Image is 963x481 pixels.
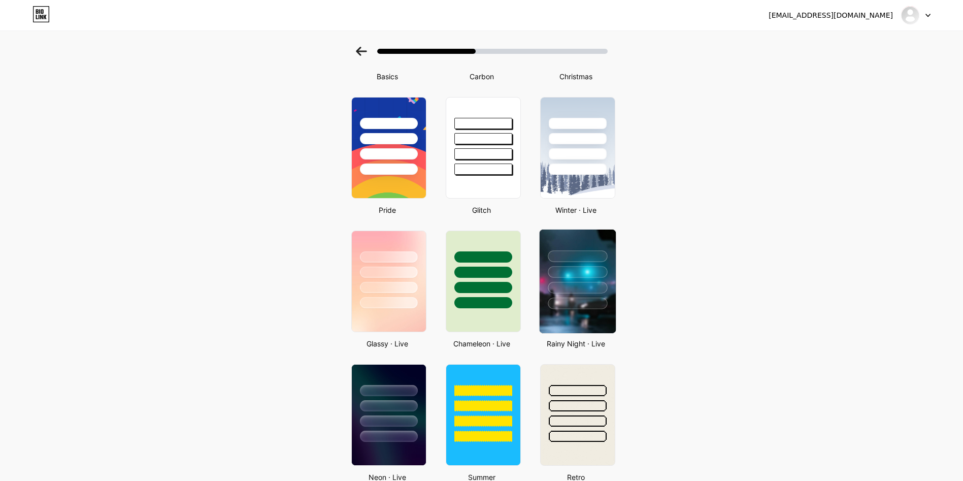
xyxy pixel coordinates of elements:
[537,71,615,82] div: Christmas
[443,338,521,349] div: Chameleon · Live
[443,205,521,215] div: Glitch
[539,230,615,333] img: rainy_night.jpg
[769,10,893,21] div: [EMAIL_ADDRESS][DOMAIN_NAME]
[348,338,426,349] div: Glassy · Live
[348,205,426,215] div: Pride
[537,338,615,349] div: Rainy Night · Live
[443,71,521,82] div: Carbon
[901,6,920,25] img: Volkan Kocaman
[348,71,426,82] div: Basics
[537,205,615,215] div: Winter · Live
